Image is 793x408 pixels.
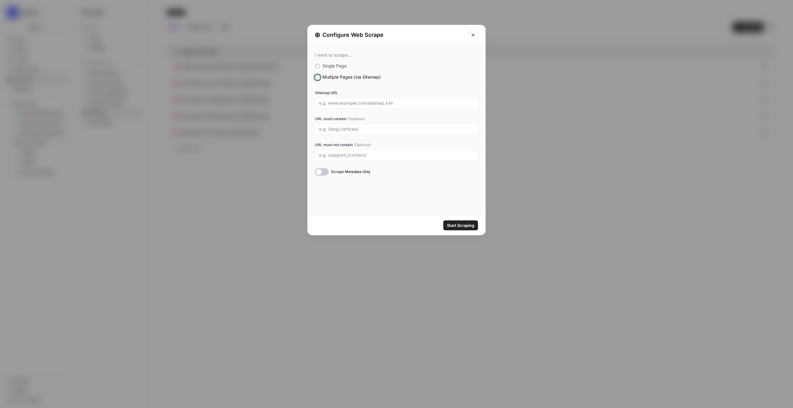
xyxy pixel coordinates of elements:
[322,74,381,80] span: Multiple Pages (via Sitemap)
[315,31,464,39] div: Configure Web Scrape
[315,64,320,69] input: Single Page
[322,63,347,68] span: Single Page
[319,152,474,158] input: e.g: /support/,/contact/
[348,116,365,122] span: (Optional)
[315,116,478,122] label: URL must contain
[319,126,474,132] input: e.g: /blog/,/articles/
[319,100,474,106] input: e.g: www.example.com/sitemap.xml
[468,30,478,40] button: Close modal
[315,142,478,148] label: URL must not contain
[354,142,371,148] span: (Optional)
[331,169,370,175] span: Scrape Metadata Only
[315,75,320,80] input: Multiple Pages (via Sitemap)
[443,220,478,230] button: Start Scraping
[315,90,478,96] label: Sitemap URL
[315,52,478,58] div: I want to scrape...
[447,222,474,228] span: Start Scraping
